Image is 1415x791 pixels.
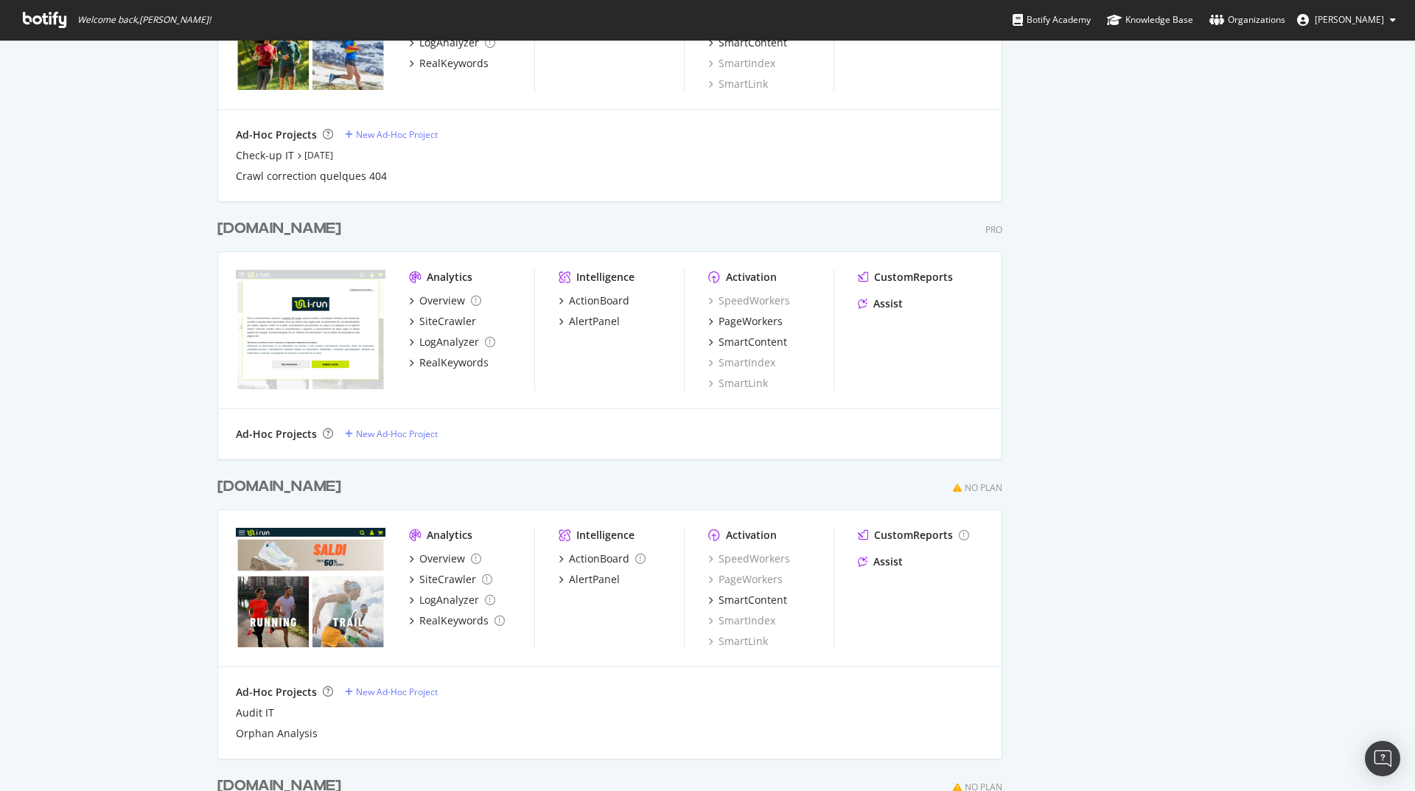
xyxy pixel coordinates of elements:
button: [PERSON_NAME] [1285,8,1408,32]
div: Activation [726,270,777,285]
a: New Ad-Hoc Project [345,128,438,141]
div: CustomReports [874,528,953,543]
a: SmartLink [708,376,768,391]
div: Ad-Hoc Projects [236,128,317,142]
a: SiteCrawler [409,572,492,587]
a: Overview [409,293,481,308]
div: Intelligence [576,528,635,543]
a: SiteCrawler [409,314,476,329]
div: Analytics [427,528,472,543]
a: Crawl correction quelques 404 [236,169,387,184]
img: i-run.es [236,270,385,389]
div: Pro [985,223,1002,236]
img: i-run.it [236,528,385,647]
div: ActionBoard [569,293,629,308]
div: RealKeywords [419,613,489,628]
a: LogAnalyzer [409,335,495,349]
a: SmartIndex [708,613,775,628]
a: SmartIndex [708,355,775,370]
div: LogAnalyzer [419,593,479,607]
a: SpeedWorkers [708,293,790,308]
div: Analytics [427,270,472,285]
a: [DATE] [304,149,333,161]
div: Assist [873,554,903,569]
a: RealKeywords [409,613,505,628]
div: SmartContent [719,35,787,50]
a: Assist [858,554,903,569]
a: LogAnalyzer [409,35,495,50]
div: Ad-Hoc Projects [236,685,317,700]
a: Overview [409,551,481,566]
span: joanna duchesne [1315,13,1384,26]
div: Knowledge Base [1107,13,1193,27]
div: SmartContent [719,593,787,607]
a: PageWorkers [708,572,783,587]
div: [DOMAIN_NAME] [217,218,341,240]
a: SmartLink [708,77,768,91]
div: CustomReports [874,270,953,285]
div: SmartContent [719,335,787,349]
a: SpeedWorkers [708,551,790,566]
a: CustomReports [858,528,969,543]
a: LogAnalyzer [409,593,495,607]
a: Assist [858,296,903,311]
a: AlertPanel [559,314,620,329]
a: [DOMAIN_NAME] [217,476,347,498]
div: PageWorkers [719,314,783,329]
div: Overview [419,293,465,308]
div: Assist [873,296,903,311]
span: Welcome back, [PERSON_NAME] ! [77,14,211,26]
div: Botify Academy [1013,13,1091,27]
div: New Ad-Hoc Project [356,128,438,141]
div: No Plan [965,481,1002,494]
div: RealKeywords [419,56,489,71]
a: ActionBoard [559,293,629,308]
div: Activation [726,528,777,543]
div: SiteCrawler [419,572,476,587]
div: LogAnalyzer [419,335,479,349]
a: SmartContent [708,35,787,50]
a: Orphan Analysis [236,726,318,741]
a: SmartIndex [708,56,775,71]
div: AlertPanel [569,572,620,587]
a: Check-up IT [236,148,294,163]
a: SmartLink [708,634,768,649]
a: Audit IT [236,705,274,720]
div: Open Intercom Messenger [1365,741,1400,776]
div: Organizations [1209,13,1285,27]
div: LogAnalyzer [419,35,479,50]
a: PageWorkers [708,314,783,329]
a: SmartContent [708,335,787,349]
a: ActionBoard [559,551,646,566]
div: SiteCrawler [419,314,476,329]
div: New Ad-Hoc Project [356,428,438,440]
div: RealKeywords [419,355,489,370]
div: ActionBoard [569,551,629,566]
a: [DOMAIN_NAME] [217,218,347,240]
a: CustomReports [858,270,953,285]
a: RealKeywords [409,56,489,71]
a: RealKeywords [409,355,489,370]
a: SmartContent [708,593,787,607]
div: Overview [419,551,465,566]
div: New Ad-Hoc Project [356,686,438,698]
div: Ad-Hoc Projects [236,427,317,442]
div: Intelligence [576,270,635,285]
a: New Ad-Hoc Project [345,686,438,698]
div: [DOMAIN_NAME] [217,476,341,498]
div: AlertPanel [569,314,620,329]
a: AlertPanel [559,572,620,587]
